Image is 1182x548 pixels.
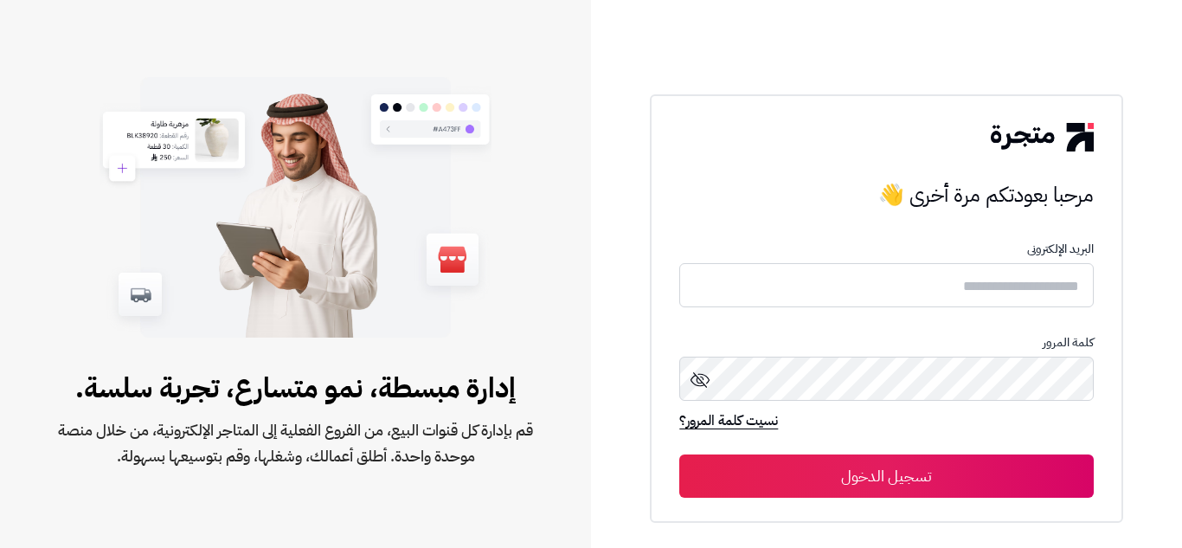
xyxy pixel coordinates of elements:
span: إدارة مبسطة، نمو متسارع، تجربة سلسة. [55,367,536,409]
a: نسيت كلمة المرور؟ [679,410,778,435]
span: قم بإدارة كل قنوات البيع، من الفروع الفعلية إلى المتاجر الإلكترونية، من خلال منصة موحدة واحدة. أط... [55,417,536,469]
h3: مرحبا بعودتكم مرة أخرى 👋 [679,177,1093,212]
button: تسجيل الدخول [679,455,1093,498]
p: البريد الإلكترونى [679,242,1093,256]
p: كلمة المرور [679,336,1093,350]
img: logo-2.png [991,123,1093,151]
